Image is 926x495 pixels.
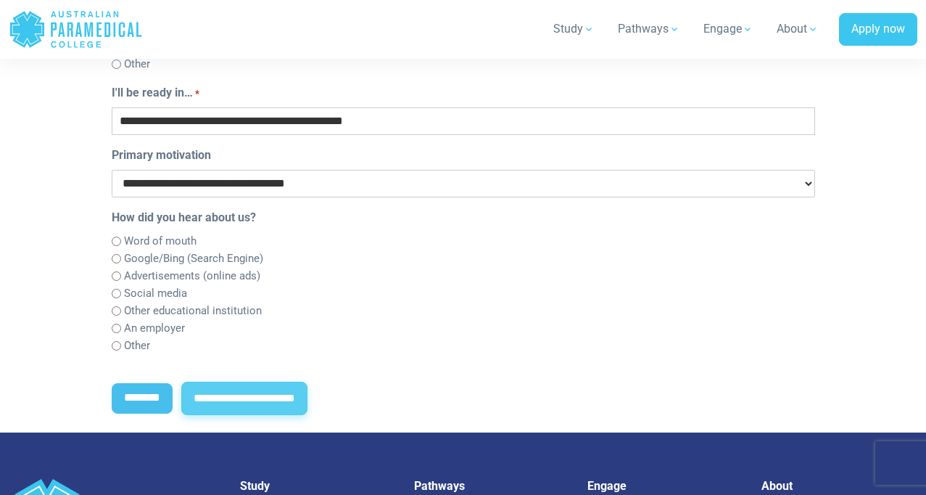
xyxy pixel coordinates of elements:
[768,9,827,49] a: About
[124,56,150,73] label: Other
[112,209,815,226] legend: How did you hear about us?
[112,84,199,102] label: I'll be ready in…
[240,479,396,493] h5: Study
[9,6,143,53] a: Australian Paramedical College
[124,337,150,354] label: Other
[545,9,603,49] a: Study
[124,250,263,267] label: Google/Bing (Search Engine)
[124,285,187,302] label: Social media
[839,13,917,46] a: Apply now
[124,268,260,285] label: Advertisements (online ads)
[112,147,211,164] label: Primary motivation
[414,479,570,493] h5: Pathways
[124,233,197,250] label: Word of mouth
[587,479,743,493] h5: Engage
[695,9,762,49] a: Engage
[124,303,262,319] label: Other educational institution
[609,9,689,49] a: Pathways
[761,479,917,493] h5: About
[124,320,185,337] label: An employer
